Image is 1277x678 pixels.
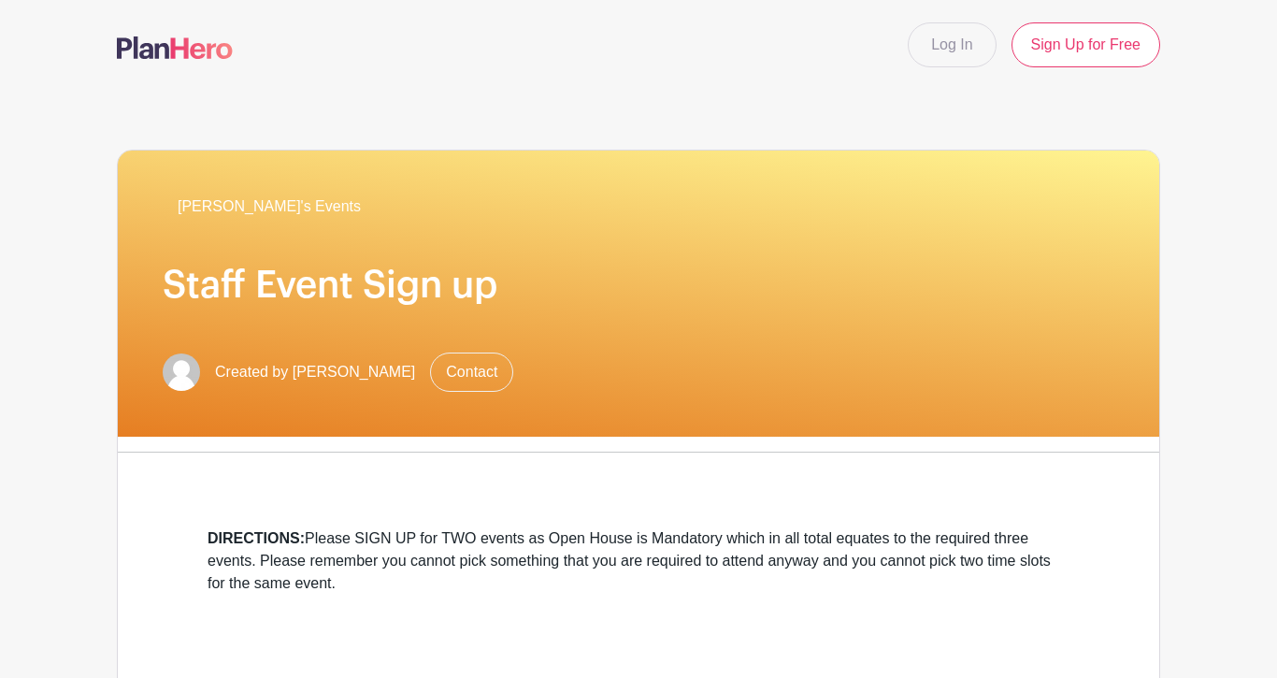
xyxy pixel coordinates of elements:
[178,195,361,218] span: [PERSON_NAME]'s Events
[163,263,1114,308] h1: Staff Event Sign up
[208,530,305,546] strong: DIRECTIONS:
[208,527,1069,595] div: Please SIGN UP for TWO events as Open House is Mandatory which in all total equates to the requir...
[117,36,233,59] img: logo-507f7623f17ff9eddc593b1ce0a138ce2505c220e1c5a4e2b4648c50719b7d32.svg
[163,353,200,391] img: default-ce2991bfa6775e67f084385cd625a349d9dcbb7a52a09fb2fda1e96e2d18dcdb.png
[430,353,513,392] a: Contact
[1012,22,1160,67] a: Sign Up for Free
[908,22,996,67] a: Log In
[215,361,415,383] span: Created by [PERSON_NAME]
